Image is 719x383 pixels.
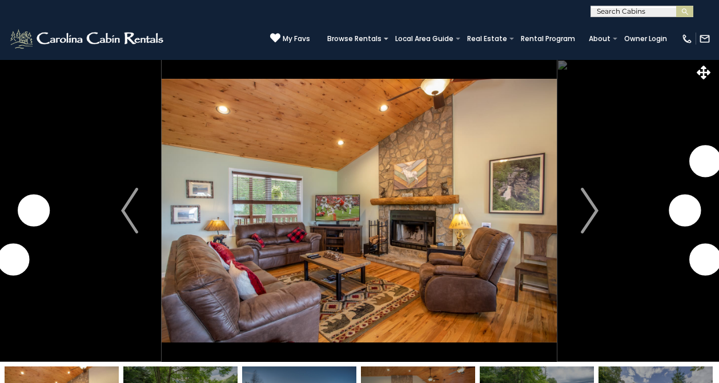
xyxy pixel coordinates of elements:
a: Real Estate [461,31,513,47]
a: Browse Rentals [322,31,387,47]
img: phone-regular-white.png [681,33,693,45]
a: Owner Login [618,31,673,47]
img: White-1-2.png [9,27,167,50]
a: Local Area Guide [389,31,459,47]
img: arrow [581,188,598,233]
a: Rental Program [515,31,581,47]
button: Previous [97,59,162,362]
a: About [583,31,616,47]
button: Next [557,59,622,362]
img: arrow [121,188,138,233]
img: mail-regular-white.png [699,33,710,45]
span: My Favs [283,34,310,44]
a: My Favs [270,33,310,45]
